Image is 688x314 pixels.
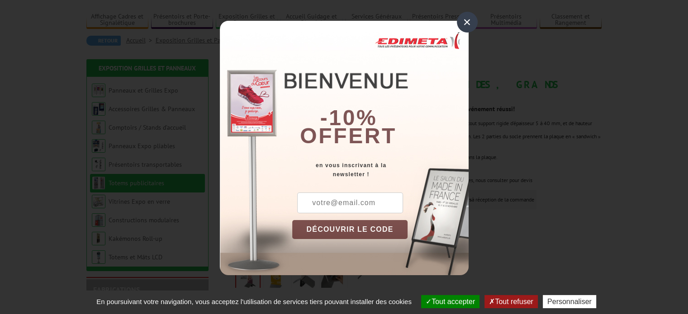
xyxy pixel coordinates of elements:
[297,192,403,213] input: votre@email.com
[320,106,377,130] b: -10%
[292,220,408,239] button: DÉCOUVRIR LE CODE
[543,295,596,308] button: Personnaliser (fenêtre modale)
[92,298,416,305] span: En poursuivant votre navigation, vous acceptez l'utilisation de services tiers pouvant installer ...
[300,124,397,148] font: offert
[484,295,537,308] button: Tout refuser
[421,295,479,308] button: Tout accepter
[457,12,478,33] div: ×
[292,161,469,179] div: en vous inscrivant à la newsletter !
